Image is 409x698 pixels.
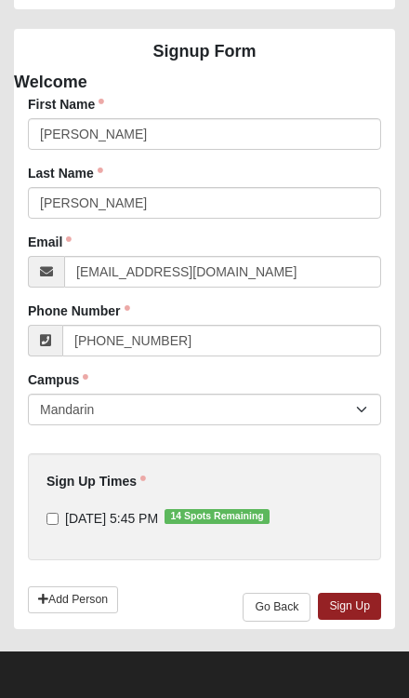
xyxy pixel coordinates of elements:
[28,302,130,320] label: Phone Number
[165,509,270,524] span: 14 Spots Remaining
[28,233,72,251] label: Email
[318,593,381,620] a: Sign Up
[14,73,87,91] strong: Welcome
[243,593,310,622] a: Go Back
[46,472,146,490] label: Sign Up Times
[28,586,118,613] a: Add Person
[28,370,88,389] label: Campus
[28,95,104,114] label: First Name
[14,42,395,62] h4: Signup Form
[46,513,59,525] input: [DATE] 5:45 PM14 Spots Remaining
[65,511,158,526] span: [DATE] 5:45 PM
[28,164,103,182] label: Last Name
